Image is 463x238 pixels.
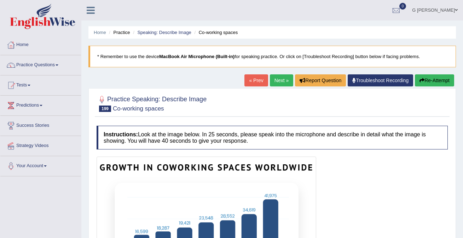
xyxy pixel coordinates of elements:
a: Speaking: Describe Image [137,30,191,35]
a: Strategy Videos [0,136,81,154]
b: Instructions: [104,131,138,137]
blockquote: * Remember to use the device for speaking practice. Or click on [Troubleshoot Recording] button b... [88,46,456,67]
small: Co-working spaces [113,105,164,112]
a: « Prev [244,74,268,86]
a: Predictions [0,96,81,113]
a: Practice Questions [0,55,81,73]
span: 199 [99,106,111,112]
a: Next » [270,74,293,86]
a: Success Stories [0,116,81,134]
a: Tests [0,75,81,93]
b: MacBook Air Microphone (Built-in) [159,54,235,59]
span: 0 [399,3,406,10]
button: Re-Attempt [415,74,454,86]
a: Your Account [0,156,81,174]
li: Co-working spaces [192,29,238,36]
li: Practice [107,29,130,36]
button: Report Question [295,74,346,86]
a: Home [0,35,81,53]
h4: Look at the image below. In 25 seconds, please speak into the microphone and describe in detail w... [97,126,448,149]
a: Home [94,30,106,35]
a: Troubleshoot Recording [348,74,413,86]
h2: Practice Speaking: Describe Image [97,94,207,112]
